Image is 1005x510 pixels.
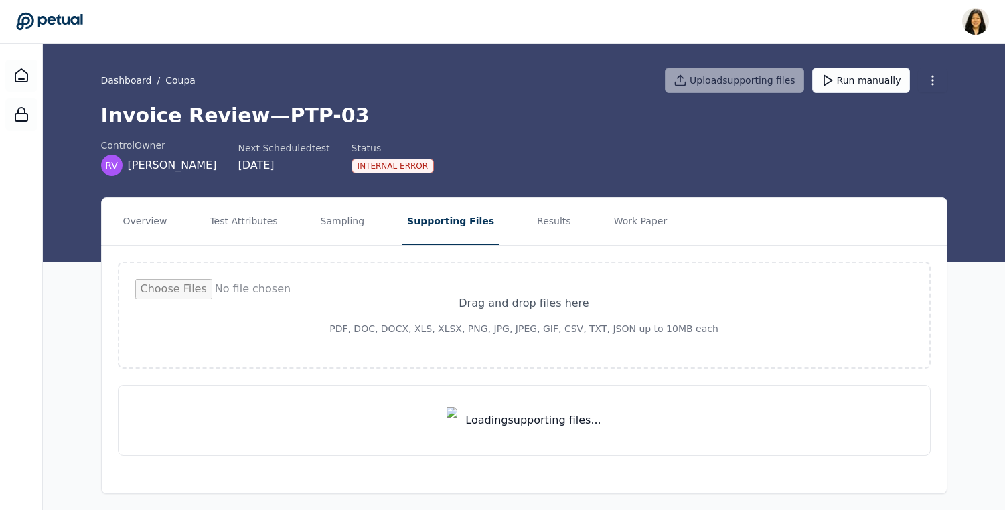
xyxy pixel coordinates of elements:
img: Renee Park [962,8,989,35]
button: Supporting Files [402,198,499,245]
nav: Tabs [102,198,947,245]
a: Go to Dashboard [16,12,83,31]
div: Next Scheduled test [238,141,329,155]
div: [DATE] [238,157,329,173]
a: SOC [5,98,37,131]
img: Logo [447,407,460,434]
h1: Invoice Review — PTP-03 [101,104,947,128]
a: Dashboard [101,74,152,87]
div: Status [352,141,435,155]
button: Test Attributes [204,198,283,245]
button: Uploadsupporting files [665,68,804,93]
div: Internal Error [352,159,435,173]
button: Sampling [315,198,370,245]
button: Coupa [165,74,196,87]
div: control Owner [101,139,217,152]
button: Overview [118,198,173,245]
div: / [101,74,196,87]
span: [PERSON_NAME] [128,157,217,173]
button: Results [532,198,576,245]
a: Dashboard [5,60,37,92]
div: Loading supporting files ... [118,385,931,456]
button: Work Paper [609,198,673,245]
span: RV [105,159,118,172]
button: Run manually [812,68,910,93]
